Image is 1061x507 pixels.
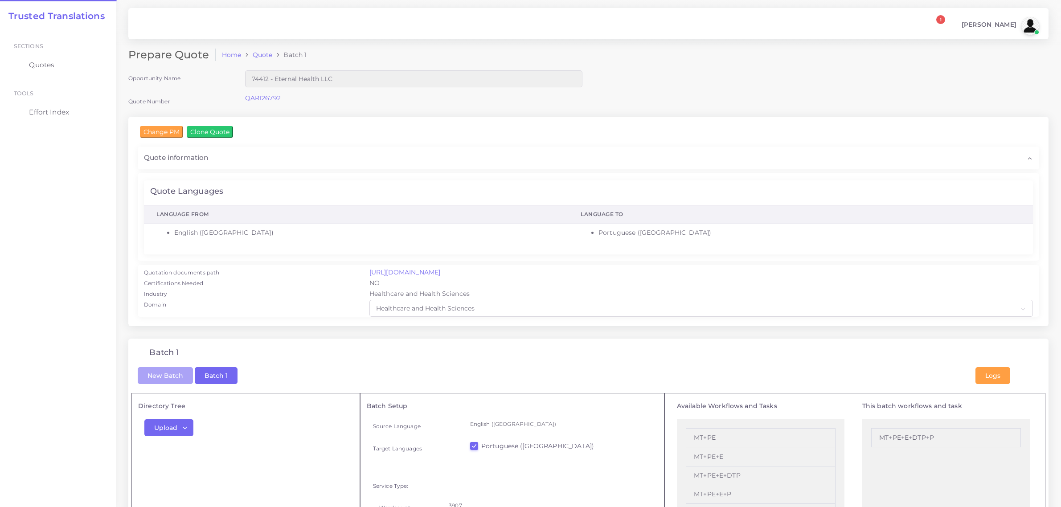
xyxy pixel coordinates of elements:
[222,50,242,59] a: Home
[195,371,238,379] a: Batch 1
[481,442,594,450] label: Portuguese ([GEOGRAPHIC_DATA])
[7,103,109,122] a: Effort Index
[272,50,307,59] li: Batch 1
[975,367,1010,384] button: Logs
[144,279,203,287] label: Certifications Needed
[1021,17,1039,35] img: avatar
[253,50,273,59] a: Quote
[174,228,556,237] li: English ([GEOGRAPHIC_DATA])
[128,49,216,61] h2: Prepare Quote
[149,348,179,358] h4: Batch 1
[2,11,105,21] a: Trusted Translations
[14,43,43,49] span: Sections
[29,107,69,117] span: Effort Index
[138,402,353,410] h5: Directory Tree
[138,371,193,379] a: New Batch
[686,485,836,504] li: MT+PE+E+P
[862,402,1030,410] h5: This batch workflows and task
[144,290,167,298] label: Industry
[936,15,945,24] span: 1
[144,153,208,163] span: Quote information
[144,419,193,436] button: Upload
[14,90,34,97] span: Tools
[962,21,1016,28] span: [PERSON_NAME]
[187,126,233,138] input: Clone Quote
[928,20,944,32] a: 1
[363,289,1039,300] div: Healthcare and Health Sciences
[470,419,652,429] p: English ([GEOGRAPHIC_DATA])
[373,482,409,490] label: Service Type:
[29,60,54,70] span: Quotes
[686,428,836,447] li: MT+PE
[677,402,844,410] h5: Available Workflows and Tasks
[373,445,422,452] label: Target Languages
[871,428,1021,447] li: MT+PE+E+DTP+P
[373,422,421,430] label: Source Language
[140,126,183,138] input: Change PM
[144,205,568,223] th: Language From
[598,228,1020,237] li: Portuguese ([GEOGRAPHIC_DATA])
[7,56,109,74] a: Quotes
[150,187,223,196] h4: Quote Languages
[128,74,180,82] label: Opportunity Name
[128,98,170,105] label: Quote Number
[686,447,836,466] li: MT+PE+E
[367,402,658,410] h5: Batch Setup
[144,269,219,277] label: Quotation documents path
[369,268,441,276] a: [URL][DOMAIN_NAME]
[138,367,193,384] button: New Batch
[957,17,1042,35] a: [PERSON_NAME]avatar
[568,205,1033,223] th: Language To
[138,147,1039,169] div: Quote information
[686,466,836,485] li: MT+PE+E+DTP
[144,301,166,309] label: Domain
[245,94,281,102] a: QAR126792
[363,278,1039,289] div: NO
[985,372,1000,380] span: Logs
[195,367,238,384] button: Batch 1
